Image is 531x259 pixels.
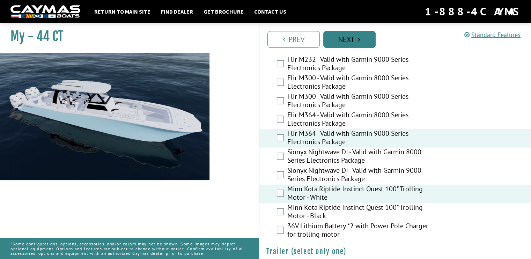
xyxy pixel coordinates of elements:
label: Minn Kota Riptide Instinct Quest 100" Trolling Motor - Black [287,203,434,222]
div: 1-888-4CAYMAS [425,4,521,19]
label: Minn Kota Riptide Instinct Quest 100" Trolling Motor - White [287,185,434,203]
label: Flir M232 - Valid with Garmin 9000 Series Electronics Package [287,55,434,74]
h4: Trailer (select only one) [266,247,524,256]
label: Flir M364 - Valid with Garmin 8000 Series Electronics Package [287,111,434,129]
label: Flir M300 - Valid with Garmin 9000 Series Electronics Package [287,92,434,111]
label: Flir M300 - Valid with Garmin 8000 Series Electronics Package [287,74,434,92]
a: Find Dealer [157,7,197,16]
a: Standard Features [464,31,521,39]
label: Flir M364 - Valid with Garmin 9000 Series Electronics Package [287,129,434,148]
img: white-logo-c9c8dbefe5ff5ceceb0f0178aa75bf4bb51f6bca0971e226c86eb53dfe498488.png [10,5,80,18]
a: Get Brochure [200,7,247,16]
h1: My - 44 CT [10,29,241,44]
a: Next [323,31,376,48]
label: Sionyx Nightwave DI - Valid with Garmin 8000 Series Electronics Package [287,148,434,166]
a: Prev [267,31,320,48]
a: Return to main site [91,7,154,16]
label: Sionyx Nightwave DI - Valid with Garmin 9000 Series Electronics Package [287,166,434,185]
p: *Some configurations, options, accessories, and/or colors may not be shown. Some images may depic... [10,238,248,259]
label: 36V Lithium Battery *2 with Power Pole Charger for trolling motor [287,222,434,240]
a: Contact Us [251,7,290,16]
